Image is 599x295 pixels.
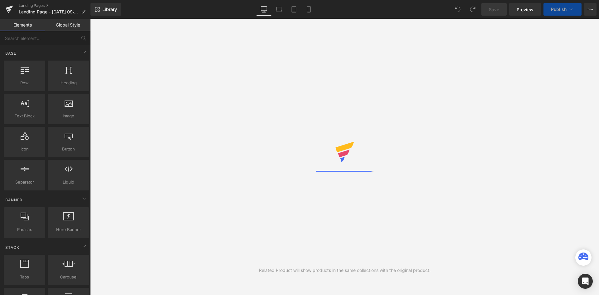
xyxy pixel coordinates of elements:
span: Parallax [6,226,43,233]
a: Tablet [286,3,301,16]
span: Separator [6,179,43,185]
span: Landing Page - [DATE] 09:55:21 [19,9,79,14]
span: Button [50,146,87,152]
span: Icon [6,146,43,152]
span: Library [102,7,117,12]
button: Undo [451,3,464,16]
span: Tabs [6,274,43,280]
a: Laptop [271,3,286,16]
a: Mobile [301,3,316,16]
span: Banner [5,197,23,203]
span: Carousel [50,274,87,280]
span: Preview [517,6,533,13]
span: Heading [50,80,87,86]
span: Stack [5,244,20,250]
a: Global Style [45,19,90,31]
span: Save [489,6,499,13]
a: Preview [509,3,541,16]
span: Publish [551,7,567,12]
button: Redo [466,3,479,16]
span: Liquid [50,179,87,185]
span: Text Block [6,113,43,119]
a: Landing Pages [19,3,90,8]
span: Row [6,80,43,86]
button: Publish [543,3,582,16]
span: Image [50,113,87,119]
a: Desktop [256,3,271,16]
div: Open Intercom Messenger [578,274,593,289]
a: New Library [90,3,121,16]
span: Hero Banner [50,226,87,233]
span: Base [5,50,17,56]
button: More [584,3,597,16]
div: Related Product will show products in the same collections with the original product. [259,267,431,274]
